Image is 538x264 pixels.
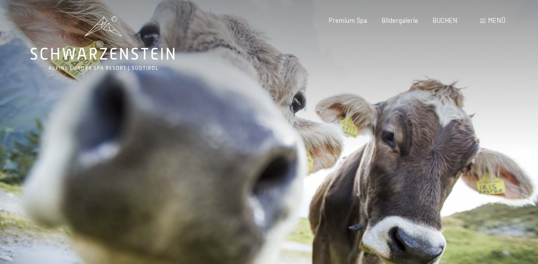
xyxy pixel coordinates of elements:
[488,16,505,24] span: Menü
[433,16,458,24] a: BUCHEN
[382,16,418,24] a: Bildergalerie
[329,16,367,24] a: Premium Spa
